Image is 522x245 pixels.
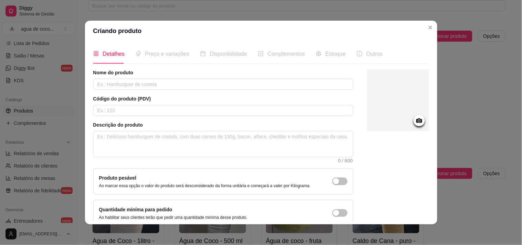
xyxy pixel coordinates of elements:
span: Detalhes [103,51,125,57]
span: Disponibilidade [210,51,247,57]
button: Close [425,22,436,33]
span: Outros [366,51,383,57]
article: Descrição do produto [93,121,353,128]
p: Ao marcar essa opção o valor do produto será desconsiderado da forma unitária e começará a valer ... [99,183,311,189]
label: Produto pesável [99,175,137,181]
article: Código do produto (PDV) [93,95,353,102]
span: calendar [200,51,206,56]
span: plus-square [258,51,264,56]
span: tags [136,51,141,56]
span: appstore [93,51,99,56]
p: Ao habilitar seus clientes terão que pedir uma quantidade miníma desse produto. [99,215,248,220]
span: code-sandbox [316,51,321,56]
span: Preço e variações [145,51,189,57]
input: Ex.: 123 [93,105,353,116]
span: Estoque [326,51,346,57]
header: Criando produto [85,21,437,41]
label: Quantidade miníma para pedido [99,207,172,212]
article: Nome do produto [93,69,353,76]
input: Ex.: Hamburguer de costela [93,79,353,90]
span: Complementos [268,51,305,57]
span: info-circle [357,51,362,56]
